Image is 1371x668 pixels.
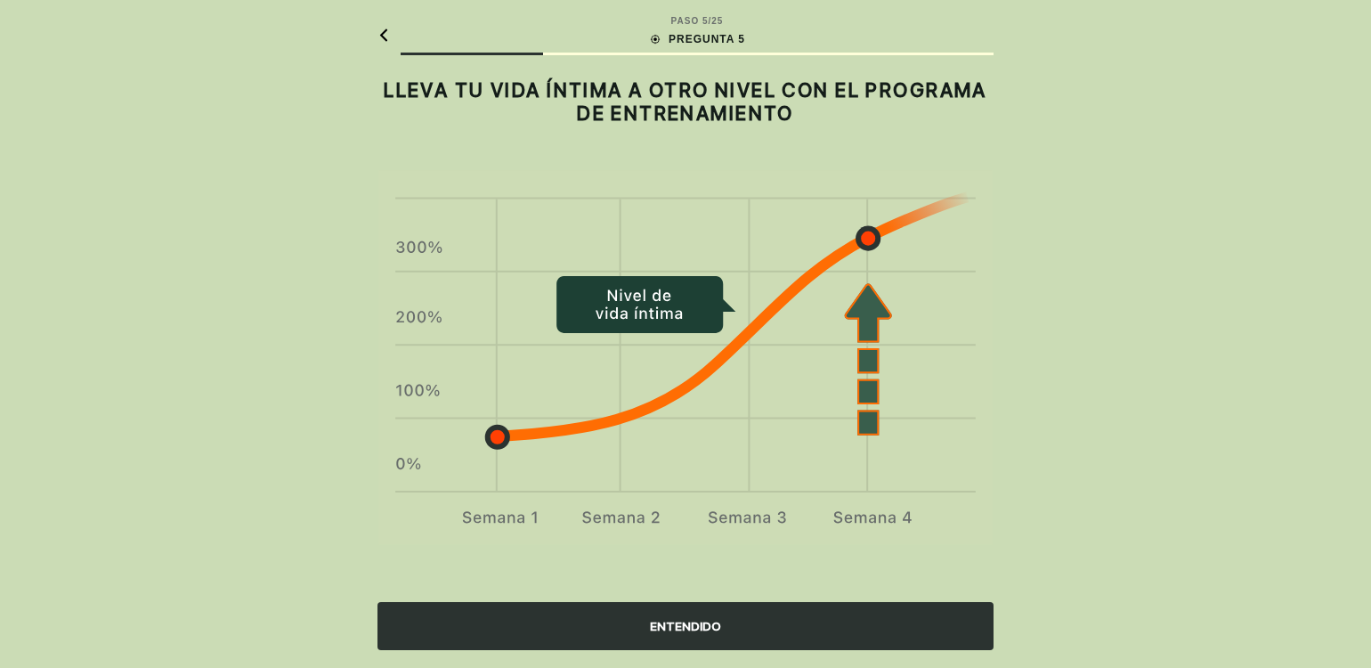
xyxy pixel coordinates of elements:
[669,33,745,45] font: PREGUNTA 5
[709,16,712,26] font: /
[671,16,700,26] font: PASO
[650,619,721,633] font: ENTENDIDO
[702,16,709,26] font: 5
[384,78,987,125] font: LLEVA TU VIDA ÍNTIMA A OTRO NIVEL CON EL PROGRAMA DE ENTRENAMIENTO
[711,16,723,26] font: 25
